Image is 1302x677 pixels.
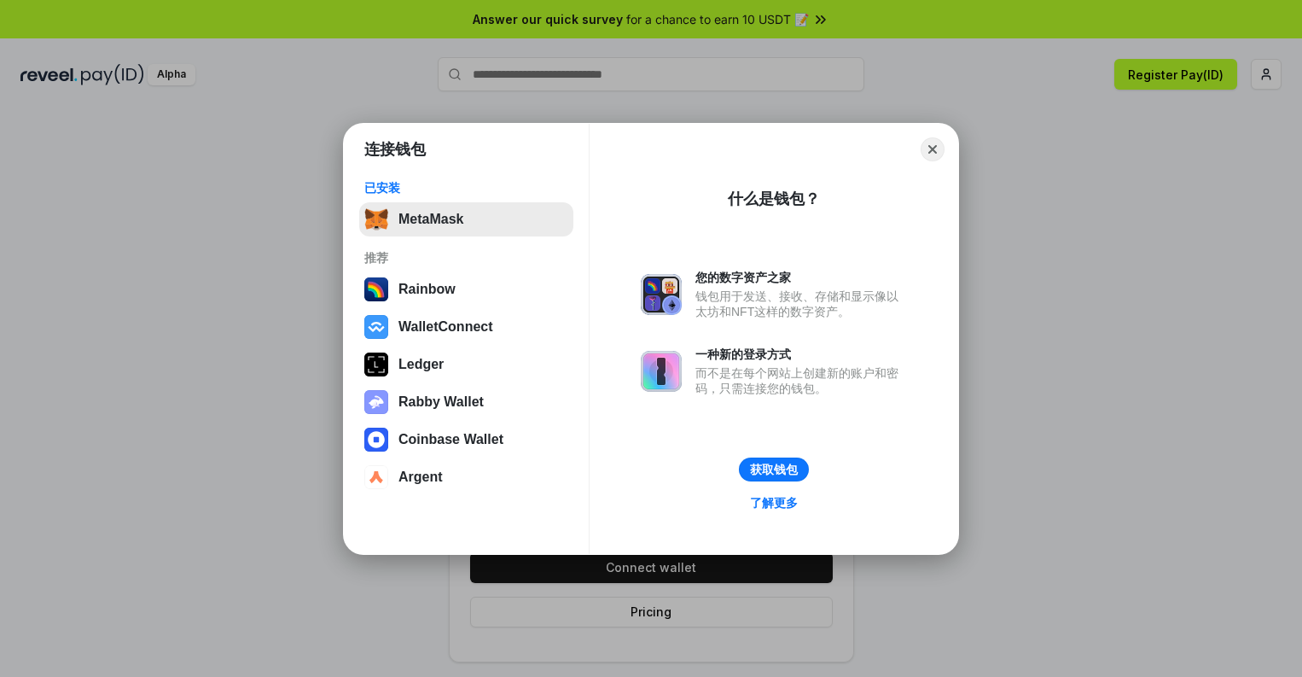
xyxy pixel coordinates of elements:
button: WalletConnect [359,310,573,344]
div: WalletConnect [398,319,493,335]
button: Ledger [359,347,573,382]
div: Coinbase Wallet [398,432,503,447]
img: svg+xml,%3Csvg%20fill%3D%22none%22%20height%3D%2233%22%20viewBox%3D%220%200%2035%2033%22%20width%... [364,207,388,231]
h1: 连接钱包 [364,139,426,160]
button: Rainbow [359,272,573,306]
img: svg+xml,%3Csvg%20xmlns%3D%22http%3A%2F%2Fwww.w3.org%2F2000%2Fsvg%22%20fill%3D%22none%22%20viewBox... [641,351,682,392]
img: svg+xml,%3Csvg%20width%3D%2228%22%20height%3D%2228%22%20viewBox%3D%220%200%2028%2028%22%20fill%3D... [364,465,388,489]
div: Ledger [398,357,444,372]
div: Rabby Wallet [398,394,484,410]
img: svg+xml,%3Csvg%20xmlns%3D%22http%3A%2F%2Fwww.w3.org%2F2000%2Fsvg%22%20width%3D%2228%22%20height%3... [364,353,388,376]
img: svg+xml,%3Csvg%20xmlns%3D%22http%3A%2F%2Fwww.w3.org%2F2000%2Fsvg%22%20fill%3D%22none%22%20viewBox... [364,390,388,414]
button: Argent [359,460,573,494]
button: Coinbase Wallet [359,423,573,457]
div: 什么是钱包？ [728,189,820,209]
div: 一种新的登录方式 [695,347,907,362]
div: 已安装 [364,180,568,196]
div: 而不是在每个网站上创建新的账户和密码，只需连接您的钱包。 [695,365,907,396]
div: 了解更多 [750,495,798,511]
img: svg+xml,%3Csvg%20xmlns%3D%22http%3A%2F%2Fwww.w3.org%2F2000%2Fsvg%22%20fill%3D%22none%22%20viewBox... [641,274,682,315]
div: 您的数字资产之家 [695,270,907,285]
div: MetaMask [398,212,463,227]
div: Argent [398,470,443,485]
div: 推荐 [364,250,568,266]
a: 了解更多 [740,492,808,514]
img: svg+xml,%3Csvg%20width%3D%22120%22%20height%3D%22120%22%20viewBox%3D%220%200%20120%20120%22%20fil... [364,277,388,301]
button: Rabby Wallet [359,385,573,419]
img: svg+xml,%3Csvg%20width%3D%2228%22%20height%3D%2228%22%20viewBox%3D%220%200%2028%2028%22%20fill%3D... [364,428,388,452]
div: 获取钱包 [750,462,798,477]
div: Rainbow [398,282,456,297]
button: MetaMask [359,202,573,236]
img: svg+xml,%3Csvg%20width%3D%2228%22%20height%3D%2228%22%20viewBox%3D%220%200%2028%2028%22%20fill%3D... [364,315,388,339]
button: Close [921,137,945,161]
div: 钱包用于发送、接收、存储和显示像以太坊和NFT这样的数字资产。 [695,289,907,319]
button: 获取钱包 [739,458,809,481]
